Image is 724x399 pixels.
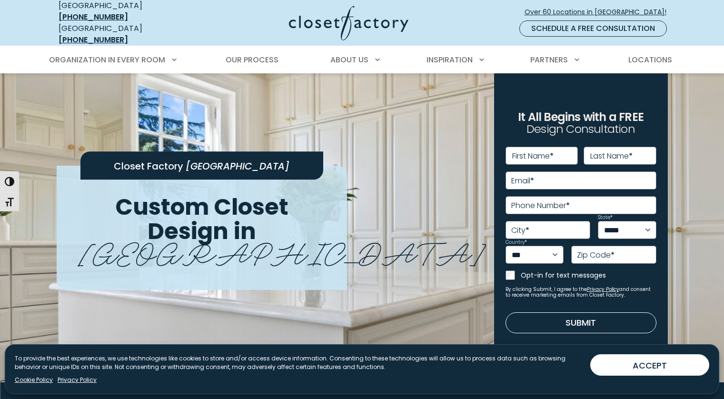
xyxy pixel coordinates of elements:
nav: Primary Menu [42,47,682,73]
span: Locations [628,54,672,65]
span: It All Begins with a FREE [518,109,644,125]
span: Organization in Every Room [49,54,165,65]
a: Cookie Policy [15,376,53,384]
button: ACCEPT [590,354,709,376]
span: Inspiration [426,54,473,65]
span: in [234,215,256,247]
span: Closet Factory [114,160,183,173]
div: [GEOGRAPHIC_DATA] [59,23,197,46]
a: Over 60 Locations in [GEOGRAPHIC_DATA]! [524,4,674,20]
span: [GEOGRAPHIC_DATA] [79,229,486,272]
label: Email [511,177,534,185]
label: Last Name [590,152,633,160]
span: [GEOGRAPHIC_DATA] [186,160,289,173]
label: Country [506,240,527,245]
label: State [598,215,613,220]
span: Over 60 Locations in [GEOGRAPHIC_DATA]! [525,7,674,17]
a: [PHONE_NUMBER] [59,11,128,22]
span: About Us [330,54,368,65]
a: Schedule a Free Consultation [519,20,667,37]
span: Partners [530,54,568,65]
button: Submit [506,312,656,333]
a: [PHONE_NUMBER] [59,34,128,45]
a: Privacy Policy [58,376,97,384]
label: First Name [512,152,554,160]
label: Phone Number [511,202,570,209]
span: Custom Closet Design [115,191,288,247]
label: Zip Code [577,251,615,259]
span: Our Process [226,54,278,65]
p: To provide the best experiences, we use technologies like cookies to store and/or access device i... [15,354,583,371]
label: City [511,227,529,234]
span: Design Consultation [526,121,635,137]
small: By clicking Submit, I agree to the and consent to receive marketing emails from Closet Factory. [506,287,656,298]
a: Privacy Policy [587,286,619,293]
img: Closet Factory Logo [289,6,408,40]
label: Opt-in for text messages [521,270,656,280]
